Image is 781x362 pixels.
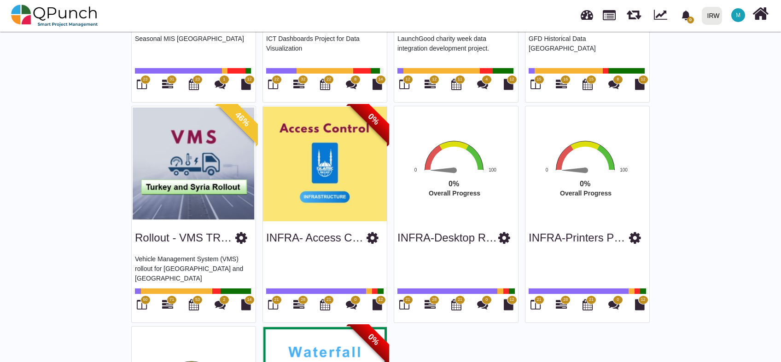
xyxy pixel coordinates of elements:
span: 12 [641,76,645,83]
i: Calendar [451,299,461,310]
path: 0 %. Speed. [431,167,454,173]
span: 28 [432,297,437,303]
span: 21 [536,297,541,303]
i: Board [399,79,409,90]
div: Notification [678,7,694,23]
text: Overall Progress [429,190,480,197]
i: Document Library [504,79,513,90]
span: 23 [143,76,147,83]
i: Gantt [425,299,436,310]
svg: Interactive chart [523,139,666,225]
div: Overall Progress. Highcharts interactive chart. [392,139,535,225]
i: Gantt [162,79,173,90]
i: Punch Discussions [477,299,488,310]
span: 8 [617,76,619,83]
span: Releases [627,5,641,20]
i: Gantt [293,299,304,310]
span: 60 [143,297,147,303]
i: Board [268,79,278,90]
span: Muhammad.shoaib [731,8,745,22]
span: 15 [589,76,594,83]
i: Document Library [373,299,382,310]
span: 0 [617,297,619,303]
span: 21 [405,297,410,303]
i: Punch Discussions [477,79,488,90]
text: 0 [546,168,548,173]
span: 0 [687,17,694,23]
h3: INFRA-Printers Paper [529,231,629,245]
a: 28 [293,303,304,310]
span: 28 [301,297,305,303]
i: Document Library [504,299,513,310]
span: 46% [217,94,268,145]
a: Rollout - VMS TR&SR [135,231,244,244]
i: Board [137,79,147,90]
i: Calendar [583,79,593,90]
i: Board [399,299,409,310]
p: GFD Historical Data [GEOGRAPHIC_DATA] [529,34,646,62]
div: Overall Progress. Highcharts interactive chart. [523,139,666,225]
i: Gantt [162,299,173,310]
a: 12 [425,82,436,90]
span: 0% [348,94,399,145]
i: Calendar [320,79,330,90]
i: Punch Discussions [215,79,226,90]
a: INFRA- Access Contrl [266,231,373,244]
i: Board [530,299,541,310]
i: Board [530,79,541,90]
span: 0 [485,297,488,303]
span: 14 [378,76,383,83]
i: Document Library [635,79,645,90]
i: Home [752,5,769,23]
a: 16 [556,82,567,90]
i: Document Library [635,299,645,310]
span: 71 [169,297,174,303]
text: 0% [449,180,459,188]
span: 22 [326,76,331,83]
span: 0 [354,297,356,303]
text: Overall Progress [560,190,612,197]
span: 21 [326,297,331,303]
a: 31 [162,82,173,90]
span: 12 [405,76,410,83]
span: 16 [563,76,568,83]
i: Document Library [373,79,382,90]
span: 4 [485,76,488,83]
i: Gantt [293,79,304,90]
img: qpunch-sp.fa6292f.png [11,2,98,29]
span: 22 [274,76,279,83]
i: Calendar [189,299,199,310]
path: 0 %. Speed. [562,167,585,173]
i: Calendar [320,299,330,310]
span: Projects [603,6,616,20]
a: 28 [556,303,567,310]
text: 100 [489,168,496,173]
span: M [736,12,740,18]
span: 14 [247,297,251,303]
span: Dashboard [581,6,593,19]
i: Calendar [189,79,199,90]
p: ICT Dashboards Project for Data Visualization [266,34,384,62]
p: Vehicle Management System (VMS) rollout for [GEOGRAPHIC_DATA] and [GEOGRAPHIC_DATA] [135,254,252,282]
p: LaunchGood charity week data integration development project. [397,34,515,62]
text: 100 [620,168,628,173]
span: 12 [247,76,251,83]
i: Board [268,299,278,310]
span: 21 [274,297,279,303]
h3: Rollout - VMS TR&SR [135,231,235,245]
p: Seasonal MIS [GEOGRAPHIC_DATA] [135,34,252,62]
span: 31 [169,76,174,83]
a: INFRA-Desktop Refrsh [397,231,510,244]
span: 12 [432,76,437,83]
svg: bell fill [681,11,691,20]
span: 21 [589,297,594,303]
i: Calendar [583,299,593,310]
span: 32 [301,76,305,83]
span: 53 [195,297,200,303]
a: 71 [162,303,173,310]
span: 2 [223,297,225,303]
span: 11 [458,76,462,83]
i: Document Library [241,299,251,310]
span: 12 [378,297,383,303]
div: Dynamic Report [649,0,676,31]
